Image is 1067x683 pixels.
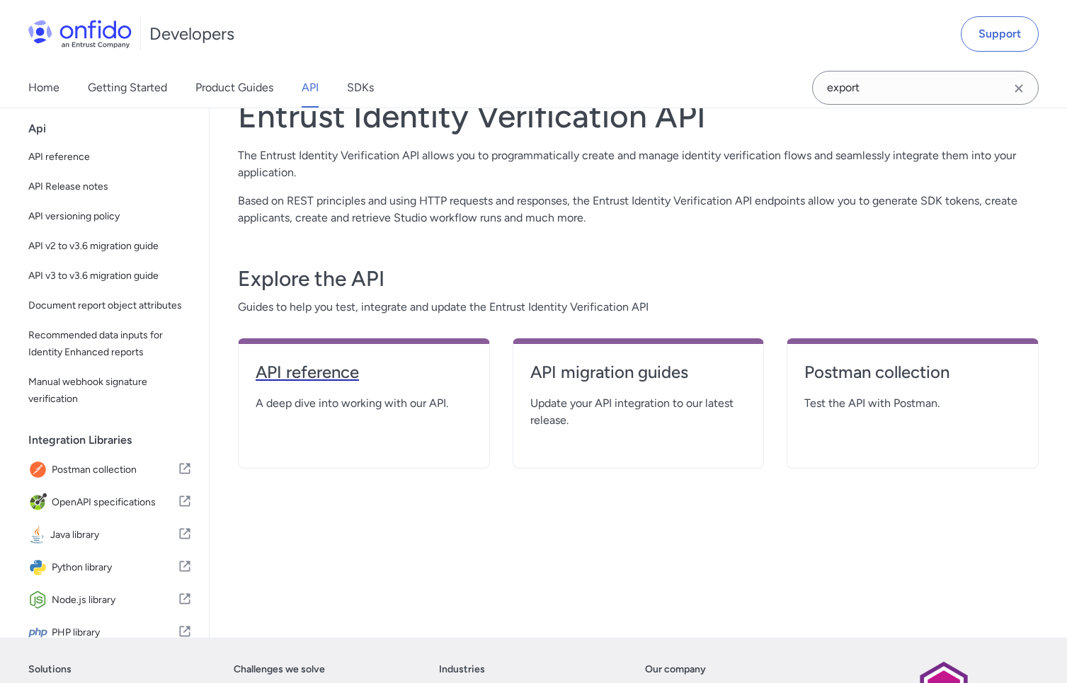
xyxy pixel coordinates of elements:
a: API Release notes [23,173,198,201]
a: API versioning policy [23,202,198,231]
a: IconNode.js libraryNode.js library [23,585,198,616]
img: IconPostman collection [28,460,52,480]
img: IconOpenAPI specifications [28,493,52,512]
a: API v3 to v3.6 migration guide [23,262,198,290]
img: IconPython library [28,558,52,578]
span: Postman collection [52,460,178,480]
a: Postman collection [804,361,1021,395]
a: Manual webhook signature verification [23,368,198,413]
span: Test the API with Postman. [804,395,1021,412]
a: IconPython libraryPython library [23,552,198,583]
p: Based on REST principles and using HTTP requests and responses, the Entrust Identity Verification... [238,193,1039,226]
h4: API migration guides [530,361,747,384]
span: Recommended data inputs for Identity Enhanced reports [28,327,192,361]
input: Onfido search input field [812,71,1039,105]
h4: Postman collection [804,361,1021,384]
a: SDKs [347,68,374,108]
a: API v2 to v3.6 migration guide [23,232,198,260]
a: IconPHP libraryPHP library [23,617,198,648]
span: API Release notes [28,178,192,195]
h3: Explore the API [238,265,1039,293]
span: Python library [52,558,178,578]
span: API versioning policy [28,208,192,225]
a: API [302,68,319,108]
h4: API reference [256,361,472,384]
a: IconJava libraryJava library [23,520,198,551]
p: The Entrust Identity Verification API allows you to programmatically create and manage identity v... [238,147,1039,181]
a: Industries [439,661,485,678]
a: IconOpenAPI specificationsOpenAPI specifications [23,487,198,518]
span: OpenAPI specifications [52,493,178,512]
span: A deep dive into working with our API. [256,395,472,412]
span: API v2 to v3.6 migration guide [28,238,192,255]
a: Challenges we solve [234,661,325,678]
div: Api [28,115,203,143]
span: Node.js library [52,590,178,610]
h1: Developers [149,23,234,45]
a: API reference [23,143,198,171]
a: API reference [256,361,472,395]
svg: Clear search field button [1010,80,1027,97]
a: Document report object attributes [23,292,198,320]
span: Guides to help you test, integrate and update the Entrust Identity Verification API [238,299,1039,316]
span: Manual webhook signature verification [28,374,192,408]
a: Our company [645,661,706,678]
span: Document report object attributes [28,297,192,314]
img: Onfido Logo [28,20,132,48]
span: Update your API integration to our latest release. [530,395,747,429]
a: API migration guides [530,361,747,395]
a: IconPostman collectionPostman collection [23,454,198,486]
span: PHP library [52,623,178,643]
span: API reference [28,149,192,166]
a: Home [28,68,59,108]
span: Java library [50,525,178,545]
a: Solutions [28,661,72,678]
span: API v3 to v3.6 migration guide [28,268,192,285]
a: Product Guides [195,68,273,108]
a: Getting Started [88,68,167,108]
a: Recommended data inputs for Identity Enhanced reports [23,321,198,367]
img: IconJava library [28,525,50,545]
div: Integration Libraries [28,426,203,454]
img: IconPHP library [28,623,52,643]
a: Support [961,16,1039,52]
img: IconNode.js library [28,590,52,610]
h1: Entrust Identity Verification API [238,96,1039,136]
